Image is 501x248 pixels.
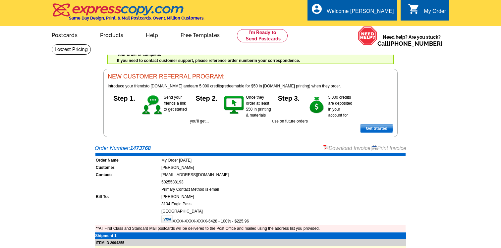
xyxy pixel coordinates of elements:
[52,8,204,21] a: Same Day Design, Print, & Mail Postcards. Over 1 Million Customers.
[323,144,407,152] div: |
[190,95,271,124] span: Once they order at least $50 in printing & materials you'll get...
[95,232,124,239] td: Shipment 1
[108,94,141,101] h5: Step 1.
[306,94,328,116] img: step-3.gif
[190,94,223,101] h5: Step 2.
[108,84,146,88] span: Introduce your friends
[360,124,393,133] a: Get Started
[108,83,393,89] p: to [DOMAIN_NAME] and (redeemable for $50 in [DOMAIN_NAME] printing) when they order.
[190,84,222,88] span: earn 5,000 credits
[161,216,173,223] img: visa.gif
[161,179,406,185] td: 5025588193
[272,94,306,101] h5: Step 3.
[161,193,406,200] td: [PERSON_NAME]
[95,239,406,247] td: ITEM ID 2994255
[272,95,353,124] span: 5,000 credits are deposited in your account for use on future orders
[161,164,406,171] td: [PERSON_NAME]
[161,215,406,224] td: XXXX-XXXX-XXXX-6428 - 100% - $225.96
[377,34,446,47] span: Need help? Are you stuck?
[161,208,406,215] td: [GEOGRAPHIC_DATA]
[95,172,160,178] td: Contact:
[130,145,151,151] strong: 1473768
[377,40,443,47] span: Call
[372,145,377,150] img: small-print-icon.gif
[323,145,329,150] img: small-pdf-icon.gif
[135,27,169,42] a: Help
[95,144,406,152] div: Order Number:
[141,94,164,116] img: step-1.gif
[161,201,406,207] td: 3104 Eagle Pass
[372,145,406,151] a: Print Invoice
[424,8,446,18] div: My Order
[161,172,406,178] td: [EMAIL_ADDRESS][DOMAIN_NAME]
[323,145,370,151] a: Download Invoice
[358,26,377,45] img: help
[170,27,230,42] a: Free Templates
[108,73,393,80] h3: NEW CUSTOMER REFERRAL PROGRAM:
[408,3,420,15] i: shopping_cart
[360,124,393,132] span: Get Started
[389,40,443,47] a: [PHONE_NUMBER]
[161,186,406,193] td: Primary Contact Method is email
[69,16,204,21] h4: Same Day Design, Print, & Mail Postcards. Over 1 Million Customers.
[95,157,160,164] td: Order Name
[327,8,394,18] div: Welcome [PERSON_NAME]
[164,95,187,112] span: Send your friends a link to get started
[311,3,323,15] i: account_circle
[89,27,134,42] a: Products
[408,7,446,16] a: shopping_cart My Order
[117,52,161,57] strong: Your order is complete.
[95,225,406,232] td: **All First Class and Standard Mail postcards will be delivered to the Post Office and mailed usi...
[95,193,160,200] td: Bill To:
[41,27,88,42] a: Postcards
[223,94,246,116] img: step-2.gif
[95,164,160,171] td: Customer:
[161,157,406,164] td: My Order [DATE]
